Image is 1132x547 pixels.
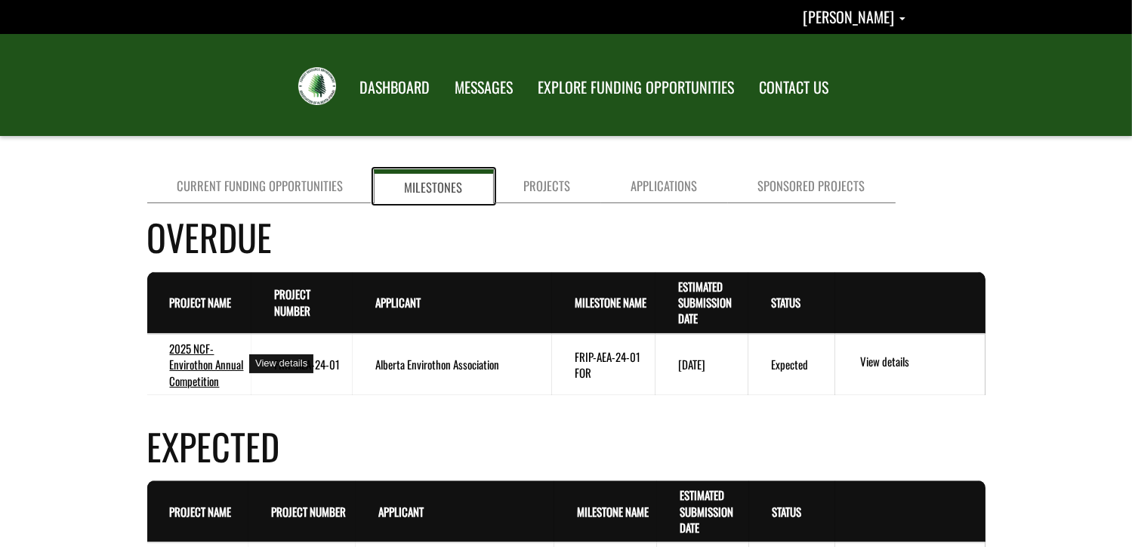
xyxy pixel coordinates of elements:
a: Chantelle Bambrick [803,5,905,28]
a: Estimated Submission Date [680,487,733,536]
a: Milestone Name [577,503,649,520]
a: Applicant [378,503,424,520]
td: FRIP-AEA-24-01 [251,334,353,395]
a: Project Name [170,294,232,311]
td: Alberta Envirothon Association [353,334,552,395]
a: Estimated Submission Date [678,278,732,327]
a: Applications [601,169,728,203]
a: Project Name [170,503,232,520]
a: Current Funding Opportunities [147,169,374,203]
a: EXPLORE FUNDING OPPORTUNITIES [527,69,746,107]
a: MESSAGES [444,69,525,107]
a: Projects [494,169,601,203]
th: Actions [835,481,985,543]
img: FRIAA Submissions Portal [298,67,336,105]
a: Project Number [271,503,346,520]
td: action menu [835,334,985,395]
h4: Expected [147,419,985,473]
a: Status [771,294,800,311]
a: Project Number [274,286,310,318]
a: CONTACT US [748,69,841,107]
div: View details [249,354,313,373]
a: 2025 NCF-Envirothon Annual Competition [170,340,244,389]
td: 2025 NCF-Envirothon Annual Competition [147,334,251,395]
td: Expected [748,334,835,395]
a: Applicant [375,294,421,311]
a: View details [860,354,979,372]
time: [DATE] [678,356,705,372]
a: Milestone Name [575,294,646,311]
a: Milestones [374,169,494,203]
h4: Overdue [147,210,985,264]
a: Status [772,503,801,520]
th: Actions [835,272,985,334]
a: Sponsored Projects [728,169,896,203]
nav: Main Navigation [347,64,841,107]
a: DASHBOARD [349,69,442,107]
span: [PERSON_NAME] [803,5,894,28]
td: 8/31/2025 [655,334,748,395]
td: FRIP-AEA-24-01 FOR [552,334,655,395]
